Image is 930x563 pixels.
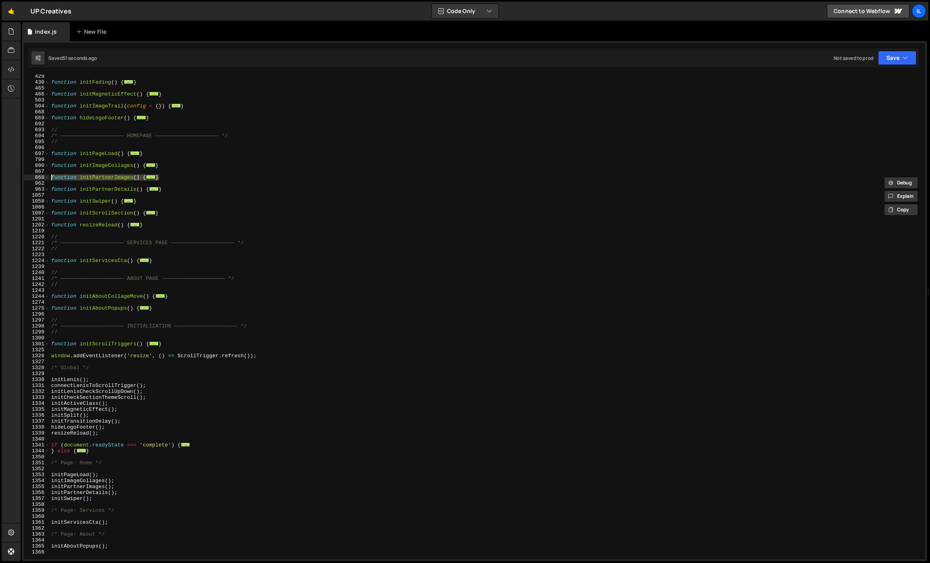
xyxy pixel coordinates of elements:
[24,496,50,502] div: 1357
[24,549,50,555] div: 1366
[24,525,50,531] div: 1362
[432,4,499,18] button: Code Only
[24,317,50,323] div: 1297
[24,502,50,507] div: 1358
[24,430,50,436] div: 1339
[24,121,50,127] div: 692
[24,73,50,79] div: 429
[140,258,149,262] span: ...
[24,466,50,472] div: 1352
[24,537,50,543] div: 1364
[24,145,50,151] div: 696
[24,389,50,394] div: 1332
[24,412,50,418] div: 1336
[884,190,918,202] button: Explain
[24,210,50,216] div: 1087
[24,151,50,157] div: 697
[24,507,50,513] div: 1359
[24,418,50,424] div: 1337
[24,204,50,210] div: 1086
[24,365,50,371] div: 1328
[24,406,50,412] div: 1335
[2,2,21,21] a: 🤙
[24,454,50,460] div: 1350
[31,6,71,16] div: UP Creatives
[63,55,97,61] div: 51 seconds ago
[24,299,50,305] div: 1274
[827,4,909,18] a: Connect to Webflow
[24,139,50,145] div: 695
[149,341,159,346] span: ...
[24,371,50,377] div: 1329
[24,240,50,246] div: 1221
[912,4,926,18] a: Il
[24,192,50,198] div: 1057
[24,424,50,430] div: 1338
[24,329,50,335] div: 1299
[24,109,50,115] div: 668
[24,442,50,448] div: 1341
[24,400,50,406] div: 1334
[146,175,155,179] span: ...
[24,359,50,365] div: 1327
[834,55,873,61] div: Not saved to prod
[24,234,50,240] div: 1220
[24,103,50,109] div: 504
[24,472,50,478] div: 1353
[24,490,50,496] div: 1356
[24,264,50,270] div: 1239
[24,174,50,180] div: 868
[24,543,50,549] div: 1365
[24,377,50,383] div: 1330
[878,51,917,65] button: Save
[24,85,50,91] div: 465
[35,28,57,36] div: index.js
[24,484,50,490] div: 1355
[24,287,50,293] div: 1243
[24,394,50,400] div: 1333
[24,436,50,442] div: 1340
[884,177,918,189] button: Debug
[24,448,50,454] div: 1344
[24,513,50,519] div: 1360
[24,216,50,222] div: 1201
[24,305,50,311] div: 1275
[24,246,50,252] div: 1222
[24,186,50,192] div: 963
[130,222,140,227] span: ...
[24,323,50,329] div: 1298
[24,276,50,281] div: 1241
[884,204,918,216] button: Copy
[130,151,140,155] span: ...
[24,91,50,97] div: 466
[149,187,159,191] span: ...
[76,28,109,36] div: New File
[24,180,50,186] div: 962
[24,133,50,139] div: 694
[24,228,50,234] div: 1219
[24,341,50,347] div: 1301
[24,163,50,169] div: 800
[140,306,149,310] span: ...
[124,80,133,84] span: ...
[155,294,165,298] span: ...
[24,169,50,174] div: 867
[24,198,50,204] div: 1058
[136,115,146,120] span: ...
[181,442,190,447] span: ...
[24,383,50,389] div: 1331
[24,531,50,537] div: 1363
[24,127,50,133] div: 693
[24,478,50,484] div: 1354
[24,281,50,287] div: 1242
[124,199,133,203] span: ...
[24,222,50,228] div: 1202
[24,252,50,258] div: 1223
[24,270,50,276] div: 1240
[24,293,50,299] div: 1244
[77,448,86,453] span: ...
[24,460,50,466] div: 1351
[24,335,50,341] div: 1300
[24,311,50,317] div: 1296
[24,347,50,353] div: 1325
